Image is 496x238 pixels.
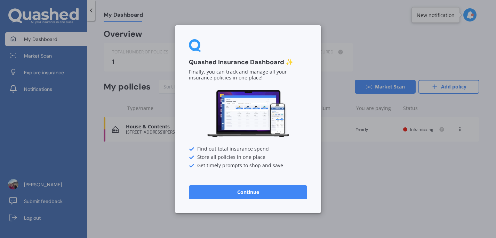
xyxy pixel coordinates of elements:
[189,58,307,66] h3: Quashed Insurance Dashboard ✨
[206,89,290,138] img: Dashboard
[189,154,307,160] div: Store all policies in one place
[189,163,307,168] div: Get timely prompts to shop and save
[189,69,307,81] p: Finally, you can track and manage all your insurance policies in one place!
[189,185,307,199] button: Continue
[189,146,307,152] div: Find out total insurance spend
